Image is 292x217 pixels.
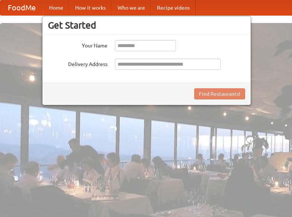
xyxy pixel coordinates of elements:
[0,0,43,15] a: FoodMe
[48,40,108,49] label: Your Name
[48,59,108,68] label: Delivery Address
[69,0,112,15] a: How it works
[112,0,151,15] a: Who we are
[43,0,69,15] a: Home
[48,20,245,31] h3: Get Started
[194,88,245,99] button: Find Restaurants!
[151,0,196,15] a: Recipe videos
